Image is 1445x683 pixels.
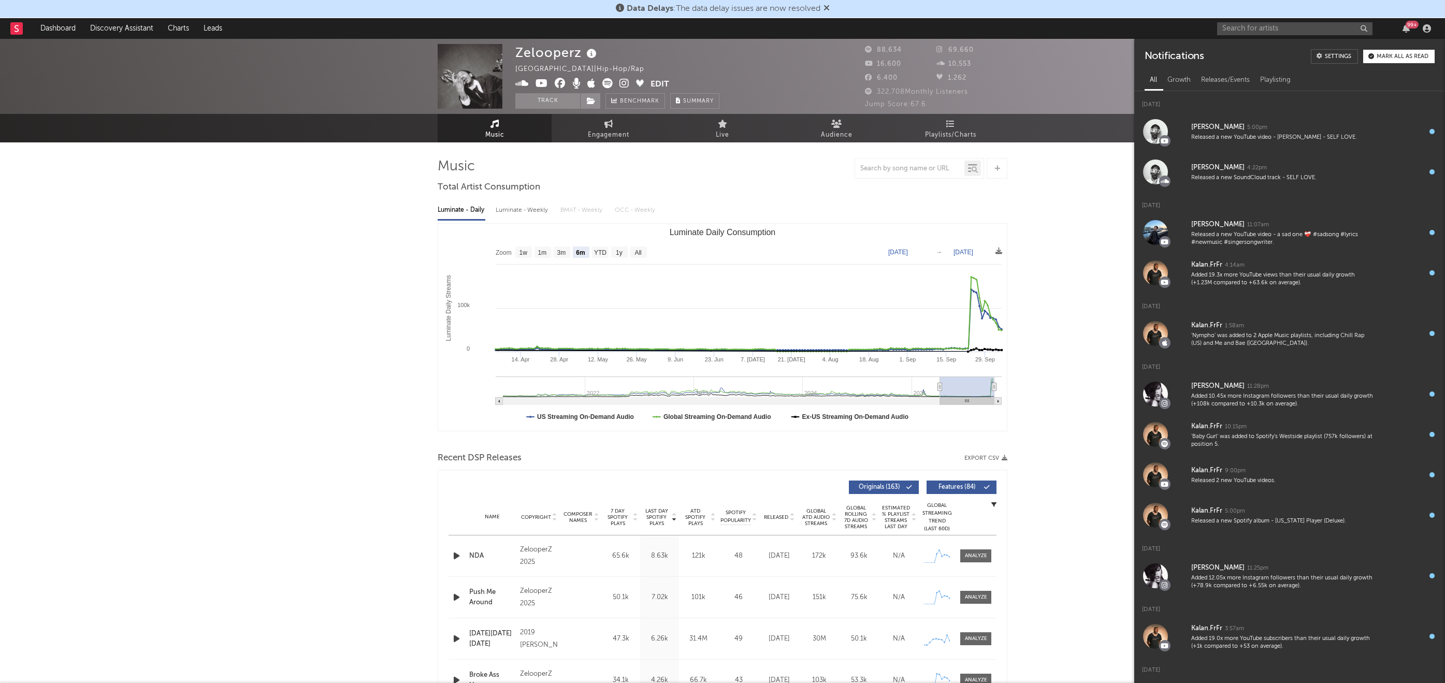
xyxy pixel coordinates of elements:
[563,511,593,524] span: Composer Names
[438,181,540,194] span: Total Artist Consumption
[457,302,470,308] text: 100k
[1191,121,1245,134] div: [PERSON_NAME]
[627,5,820,13] span: : The data delay issues are now resolved
[1225,423,1247,431] div: 10:15pm
[1225,625,1244,633] div: 3:57am
[520,544,558,569] div: ZelooperZ 2025
[1134,91,1445,111] div: [DATE]
[485,129,504,141] span: Music
[1134,192,1445,212] div: [DATE]
[720,509,751,525] span: Spotify Popularity
[802,551,836,561] div: 172k
[1225,322,1244,330] div: 1:58am
[925,129,976,141] span: Playlists/Charts
[893,114,1007,142] a: Playlists/Charts
[1363,50,1435,63] button: Mark all as read
[1134,455,1445,495] a: Kalan.FrFr9:00pmReleased 2 new YouTube videos.
[627,356,647,362] text: 26. May
[1377,54,1428,60] div: Mark all as read
[1247,164,1267,172] div: 4:22pm
[1191,505,1222,517] div: Kalan.FrFr
[720,551,757,561] div: 48
[666,114,779,142] a: Live
[469,629,515,649] a: [DATE][DATE][DATE]
[865,89,968,95] span: 322,708 Monthly Listeners
[496,249,512,256] text: Zoom
[720,634,757,644] div: 49
[762,592,797,603] div: [DATE]
[822,356,838,362] text: 4. Aug
[855,165,964,173] input: Search by song name or URL
[643,592,676,603] div: 7.02k
[651,78,669,91] button: Edit
[1162,71,1196,89] div: Growth
[1191,271,1374,287] div: Added 19.3x more YouTube views than their usual daily growth (+1.23M compared to +63.6k on average).
[627,5,673,13] span: Data Delays
[83,18,161,39] a: Discovery Assistant
[33,18,83,39] a: Dashboard
[1191,420,1222,433] div: Kalan.FrFr
[1191,622,1222,635] div: Kalan.FrFr
[1225,467,1246,475] div: 9:00pm
[842,505,870,530] span: Global Rolling 7D Audio Streams
[467,345,470,352] text: 0
[936,249,942,256] text: →
[670,93,719,109] button: Summary
[933,484,981,490] span: Features ( 84 )
[515,63,656,76] div: [GEOGRAPHIC_DATA] | Hip-Hop/Rap
[849,481,919,494] button: Originals(163)
[1247,124,1267,132] div: 5:00pm
[438,114,552,142] a: Music
[515,44,599,61] div: Zelooperz
[964,455,1007,461] button: Export CSV
[1134,111,1445,152] a: [PERSON_NAME]5:00pmReleased a new YouTube video - [PERSON_NAME] - SELF LOVE.
[1134,657,1445,677] div: [DATE]
[161,18,196,39] a: Charts
[882,634,916,644] div: N/A
[1134,535,1445,556] div: [DATE]
[469,551,515,561] a: NDA
[823,5,830,13] span: Dismiss
[469,587,515,607] a: Push Me Around
[682,508,709,527] span: ATD Spotify Plays
[1191,380,1245,393] div: [PERSON_NAME]
[643,508,670,527] span: Last Day Spotify Plays
[1225,507,1245,515] div: 5:00pm
[927,481,996,494] button: Features(84)
[668,356,683,362] text: 9. Jun
[683,98,714,104] span: Summary
[936,356,956,362] text: 15. Sep
[842,592,876,603] div: 75.6k
[741,356,765,362] text: 7. [DATE]
[520,585,558,610] div: ZelooperZ 2025
[720,592,757,603] div: 46
[936,47,974,53] span: 69,660
[1191,477,1374,485] div: Released 2 new YouTube videos.
[1134,556,1445,596] a: [PERSON_NAME]11:25pmAdded 12.05x more Instagram followers than their usual daily growth (+78.9k c...
[670,228,776,237] text: Luminate Daily Consumption
[1134,293,1445,313] div: [DATE]
[936,75,966,81] span: 1,262
[515,93,580,109] button: Track
[643,551,676,561] div: 8.63k
[604,508,631,527] span: 7 Day Spotify Plays
[1191,231,1374,247] div: Released a new YouTube video - a sad one ❤️‍🩹 #sadsong #lyrics #newmusic #singersongwriter.
[1191,162,1245,174] div: [PERSON_NAME]
[520,627,558,651] div: 2019 [PERSON_NAME]
[1191,219,1245,231] div: [PERSON_NAME]
[762,551,797,561] div: [DATE]
[496,201,550,219] div: Luminate - Weekly
[1134,212,1445,253] a: [PERSON_NAME]11:07amReleased a new YouTube video - a sad one ❤️‍🩹 #sadsong #lyrics #newmusic #sin...
[521,514,551,520] span: Copyright
[438,224,1007,431] svg: Luminate Daily Consumption
[1191,134,1374,141] div: Released a new YouTube video - [PERSON_NAME] - SELF LOVE.
[778,356,805,362] text: 21. [DATE]
[1191,635,1374,651] div: Added 19.0x more YouTube subscribers than their usual daily growth (+1k compared to +53 on average).
[1134,253,1445,293] a: Kalan.FrFr4:14amAdded 19.3x more YouTube views than their usual daily growth (+1.23M compared to ...
[616,249,623,256] text: 1y
[634,249,641,256] text: All
[445,275,452,341] text: Luminate Daily Streams
[620,95,659,108] span: Benchmark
